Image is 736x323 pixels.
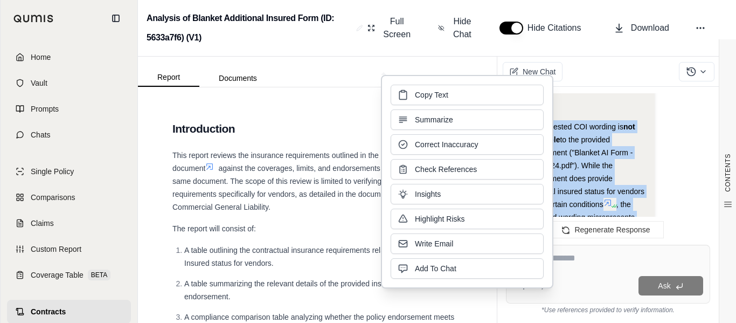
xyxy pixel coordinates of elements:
[415,164,477,175] span: Check References
[391,209,544,229] button: Highlight Risks
[523,135,644,209] span: to the provided endorsement ("Blanket AI Form - NN182224.pdf"). While the endorsement does provid...
[7,185,131,209] a: Comparisons
[7,263,131,287] a: Coverage TableBETA
[31,129,51,140] span: Chats
[638,276,703,295] button: Ask
[523,122,623,131] span: The requested COI wording is
[451,15,474,41] span: Hide Chat
[7,45,131,69] a: Home
[172,118,462,140] h2: Introduction
[506,304,710,314] div: *Use references provided to verify information.
[31,218,54,229] span: Claims
[172,151,439,173] span: This report reviews the insurance requirements outlined in the provided contract document
[391,258,544,279] button: Add To Chat
[724,154,732,192] span: CONTENTS
[7,211,131,235] a: Claims
[391,184,544,204] button: Insights
[363,11,416,45] button: Full Screen
[172,164,456,211] span: against the coverages, limits, and endorsements provided within the same document. The scope of t...
[381,15,412,41] span: Full Screen
[199,70,276,87] button: Documents
[184,246,439,267] span: A table outlining the contractual insurance requirements related to Additional Insured status for...
[415,214,465,224] span: Highlight Risks
[31,104,59,114] span: Prompts
[658,281,670,290] span: Ask
[415,139,478,150] span: Correct Inaccuracy
[415,114,453,125] span: Summarize
[7,97,131,121] a: Prompts
[574,225,650,234] span: Regenerate Response
[552,221,663,238] button: Regenerate Response
[523,122,635,144] strong: not applicable
[107,10,124,27] button: Collapse sidebar
[31,270,84,280] span: Coverage Table
[31,192,75,203] span: Comparisons
[391,85,544,105] button: Copy Text
[31,166,74,177] span: Single Policy
[7,71,131,95] a: Vault
[415,238,453,249] span: Write Email
[147,9,352,47] h2: Analysis of Blanket Additional Insured Form (ID: 5633a7f6) (V1)
[609,17,673,39] button: Download
[523,66,556,77] span: New Chat
[434,11,478,45] button: Hide Chat
[391,109,544,130] button: Summarize
[138,68,199,87] button: Report
[172,224,256,233] span: The report will consist of:
[88,270,110,280] span: BETA
[31,78,47,88] span: Vault
[415,90,448,100] span: Copy Text
[31,52,51,63] span: Home
[415,189,441,200] span: Insights
[391,159,544,180] button: Check References
[31,244,81,255] span: Custom Report
[7,237,131,261] a: Custom Report
[503,62,563,81] button: New Chat
[391,233,544,254] button: Write Email
[7,123,131,147] a: Chats
[631,22,669,35] span: Download
[415,263,456,274] span: Add To Chat
[184,279,426,301] span: A table summarizing the relevant details of the provided insurance policy endorsement.
[13,15,54,23] img: Qumis Logo
[527,22,588,35] span: Hide Citations
[391,134,544,155] button: Correct Inaccuracy
[7,160,131,183] a: Single Policy
[31,306,66,317] span: Contracts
